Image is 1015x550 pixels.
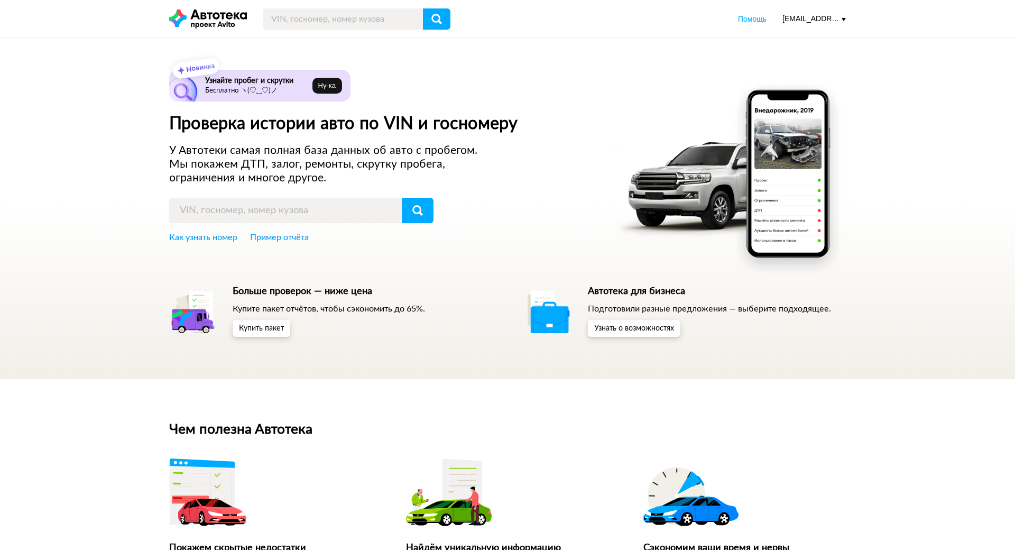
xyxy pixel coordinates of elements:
[263,8,423,30] input: VIN, госномер, номер кузова
[169,114,599,133] h1: Проверка истории авто по VIN и госномеру
[588,303,831,315] p: Подготовили разные предложения — выберите подходящее.
[169,421,846,437] h2: Чем полезна Автотека
[205,76,308,86] h6: Узнайте пробег и скрутки
[250,232,309,243] a: Пример отчёта
[186,62,215,74] strong: Новинка
[318,81,336,90] span: Ну‑ка
[169,144,498,185] p: У Автотеки самая полная база данных об авто с пробегом. Мы покажем ДТП, залог, ремонты, скрутку п...
[169,232,237,243] a: Как узнать номер
[233,320,290,337] button: Купить пакет
[588,320,680,337] button: Узнать о возможностях
[588,286,831,297] h5: Автотека для бизнеса
[239,325,284,332] span: Купить пакет
[782,14,846,24] div: [EMAIL_ADDRESS][DOMAIN_NAME]
[594,325,674,332] span: Узнать о возможностях
[169,198,402,223] input: VIN, госномер, номер кузова
[233,286,425,297] h5: Больше проверок — ниже цена
[233,303,425,315] p: Купите пакет отчётов, чтобы сэкономить до 65%.
[738,14,767,24] a: Помощь
[738,15,767,23] span: Помощь
[205,87,308,95] p: Бесплатно ヽ(♡‿♡)ノ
